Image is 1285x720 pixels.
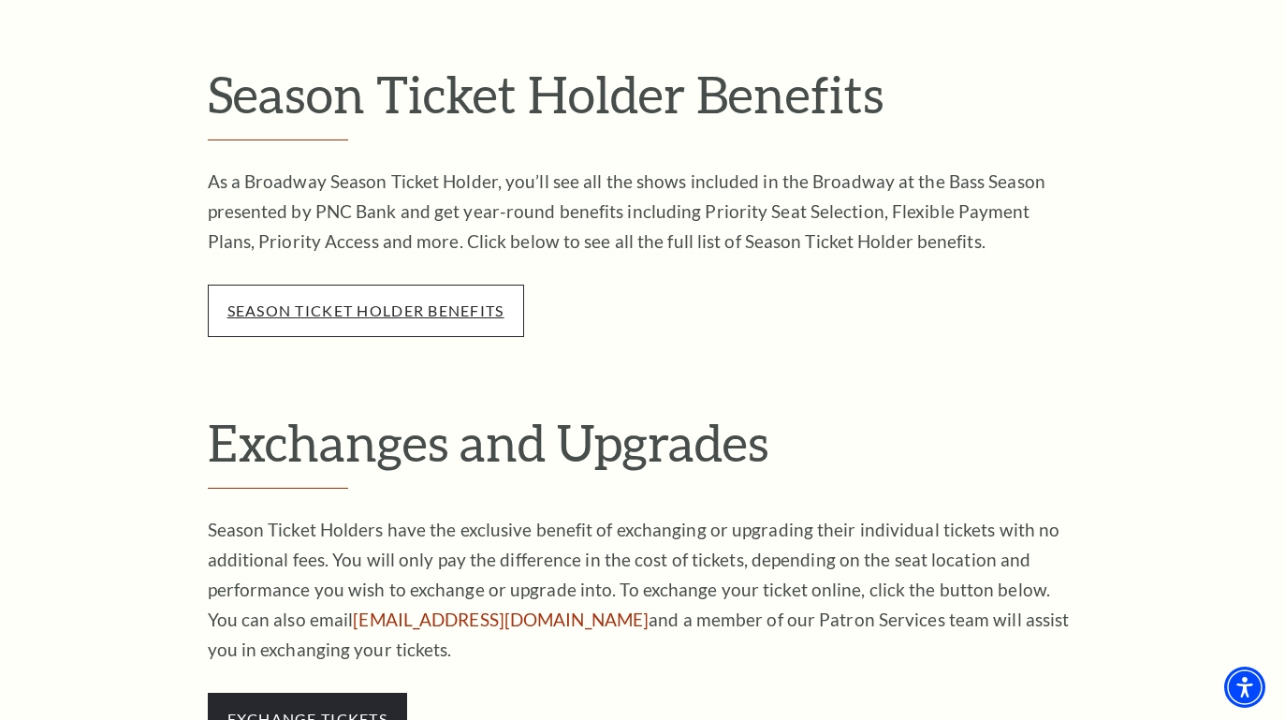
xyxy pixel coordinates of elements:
a: season ticket holder benefits [227,301,504,319]
p: As a Broadway Season Ticket Holder, you’ll see all the shows included in the Broadway at the Bass... [208,167,1078,257]
h2: Season Ticket Holder Benefits [208,64,1078,140]
h2: Exchanges and Upgrades [208,412,1078,489]
a: [EMAIL_ADDRESS][DOMAIN_NAME] [353,609,649,630]
div: Accessibility Menu [1224,667,1265,708]
p: Season Ticket Holders have the exclusive benefit of exchanging or upgrading their individual tick... [208,515,1078,665]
